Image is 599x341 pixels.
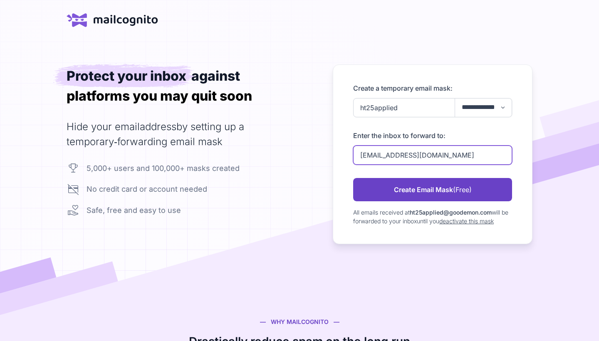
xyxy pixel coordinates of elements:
[353,98,512,117] input: e.g. myname+netflix
[453,185,472,195] span: (Free)
[417,217,439,225] span: until you
[87,183,207,195] div: No credit card or account needed
[166,317,433,326] div: — WHY MAILCOGNITO —
[67,88,252,104] span: platforms you may quit soon
[67,13,158,27] a: home
[67,119,266,149] h2: Hide your email by setting up a temporary‑forwarding email mask
[353,208,512,225] div: All emails received at will be forwarded to your inbox
[353,83,512,93] label: Create a temporary email mask:
[353,131,512,141] label: Enter the inbox to forward to:
[353,178,512,201] a: Create Email Mask(Free)
[410,209,492,216] span: ht25a .com
[140,121,176,133] span: address
[53,63,196,88] span: Protect your inbox
[353,146,512,165] input: e.g. email-to-protect@gmail.com
[439,217,494,225] a: deactivate this mask
[191,68,240,84] div: against
[426,209,478,216] span: pplied@goodemon
[87,205,181,216] div: Safe, free and easy to use
[87,163,240,174] div: 5,000+ users and 100,000+ masks created
[353,83,512,225] form: newAlias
